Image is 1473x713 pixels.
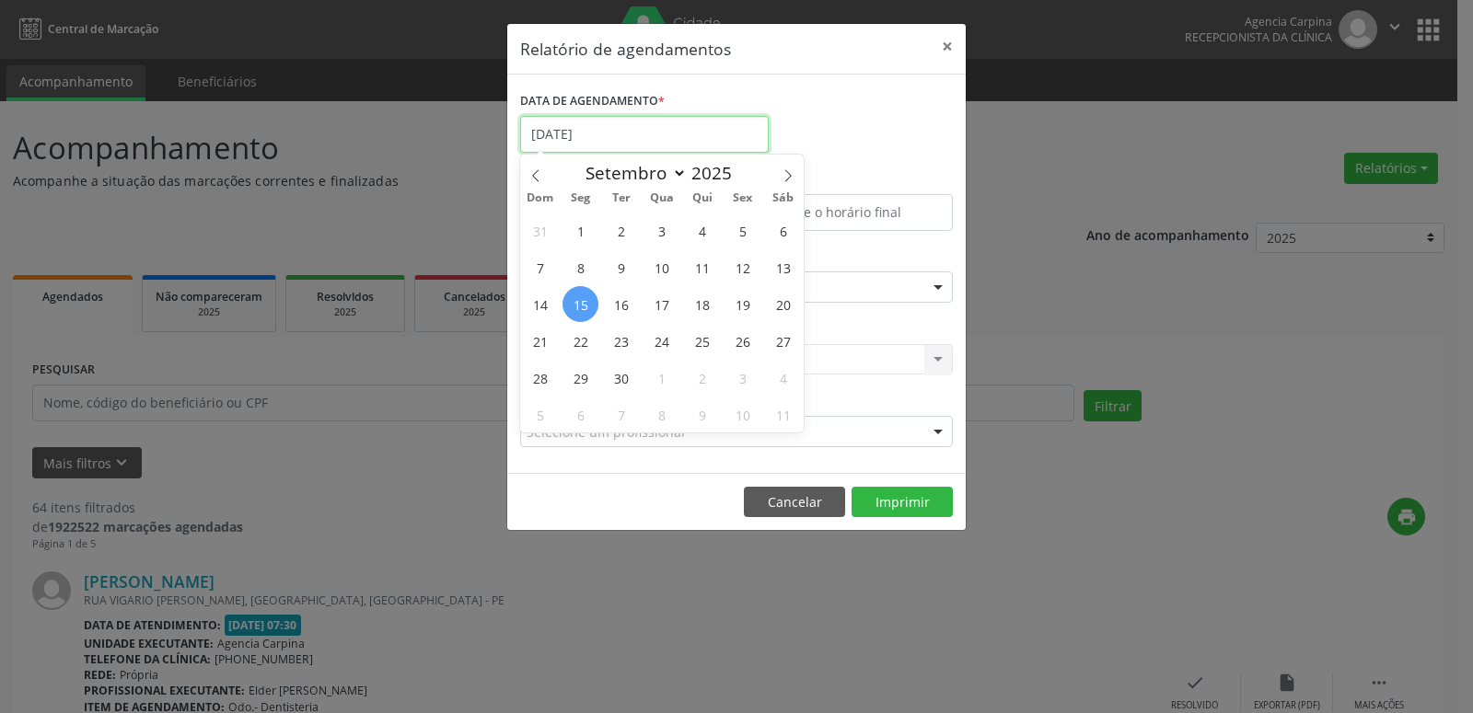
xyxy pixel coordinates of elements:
[929,24,966,69] button: Close
[723,192,763,204] span: Sex
[563,360,598,396] span: Setembro 29, 2025
[765,286,801,322] span: Setembro 20, 2025
[765,397,801,432] span: Outubro 11, 2025
[520,116,769,153] input: Selecione uma data ou intervalo
[522,286,558,322] span: Setembro 14, 2025
[741,166,953,194] label: ATÉ
[725,213,760,248] span: Setembro 5, 2025
[522,360,558,396] span: Setembro 28, 2025
[741,194,953,231] input: Selecione o horário final
[601,192,642,204] span: Ter
[603,249,639,285] span: Setembro 9, 2025
[563,397,598,432] span: Outubro 6, 2025
[603,323,639,359] span: Setembro 23, 2025
[522,397,558,432] span: Outubro 5, 2025
[576,160,687,186] select: Month
[642,192,682,204] span: Qua
[644,286,679,322] span: Setembro 17, 2025
[852,487,953,518] button: Imprimir
[644,360,679,396] span: Outubro 1, 2025
[725,249,760,285] span: Setembro 12, 2025
[563,213,598,248] span: Setembro 1, 2025
[744,487,845,518] button: Cancelar
[763,192,804,204] span: Sáb
[563,249,598,285] span: Setembro 8, 2025
[765,213,801,248] span: Setembro 6, 2025
[520,192,561,204] span: Dom
[765,323,801,359] span: Setembro 27, 2025
[603,360,639,396] span: Setembro 30, 2025
[684,397,720,432] span: Outubro 9, 2025
[522,249,558,285] span: Setembro 7, 2025
[725,323,760,359] span: Setembro 26, 2025
[522,213,558,248] span: Agosto 31, 2025
[527,422,685,442] span: Selecione um profissional
[682,192,723,204] span: Qui
[603,213,639,248] span: Setembro 2, 2025
[725,360,760,396] span: Outubro 3, 2025
[520,37,731,61] h5: Relatório de agendamentos
[644,249,679,285] span: Setembro 10, 2025
[563,286,598,322] span: Setembro 15, 2025
[687,161,748,185] input: Year
[684,249,720,285] span: Setembro 11, 2025
[522,323,558,359] span: Setembro 21, 2025
[684,323,720,359] span: Setembro 25, 2025
[520,87,665,116] label: DATA DE AGENDAMENTO
[765,360,801,396] span: Outubro 4, 2025
[644,397,679,432] span: Outubro 8, 2025
[765,249,801,285] span: Setembro 13, 2025
[684,213,720,248] span: Setembro 4, 2025
[603,397,639,432] span: Outubro 7, 2025
[684,286,720,322] span: Setembro 18, 2025
[725,397,760,432] span: Outubro 10, 2025
[561,192,601,204] span: Seg
[563,323,598,359] span: Setembro 22, 2025
[603,286,639,322] span: Setembro 16, 2025
[644,323,679,359] span: Setembro 24, 2025
[644,213,679,248] span: Setembro 3, 2025
[725,286,760,322] span: Setembro 19, 2025
[684,360,720,396] span: Outubro 2, 2025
